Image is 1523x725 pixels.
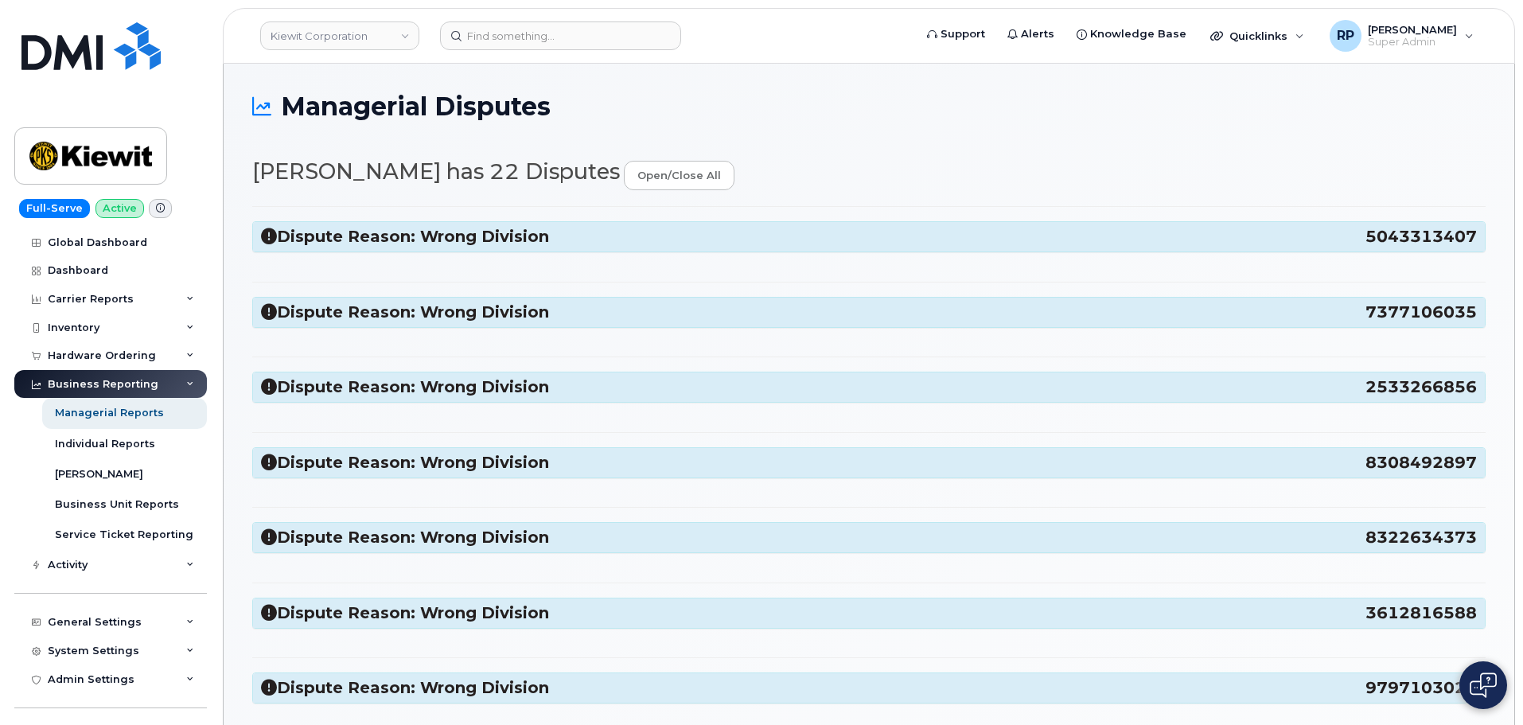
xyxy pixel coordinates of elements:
h3: Dispute Reason: Wrong Division [261,677,1477,699]
span: 8322634373 [1365,527,1477,548]
span: 5043313407 [1365,226,1477,248]
span: 2533266856 [1365,376,1477,398]
h3: Dispute Reason: Wrong Division [261,226,1477,248]
span: 3612816588 [1365,602,1477,624]
a: open/close all [624,161,734,190]
h3: Dispute Reason: Wrong Division [261,302,1477,323]
span: 7377106035 [1365,302,1477,323]
h1: Managerial Disputes [252,92,1486,120]
span: 8308492897 [1365,452,1477,474]
span: 9797103029 [1365,677,1477,699]
img: Open chat [1470,672,1497,698]
h2: [PERSON_NAME] has 22 Disputes [252,160,1486,190]
h3: Dispute Reason: Wrong Division [261,527,1477,548]
h3: Dispute Reason: Wrong Division [261,452,1477,474]
h3: Dispute Reason: Wrong Division [261,602,1477,624]
h3: Dispute Reason: Wrong Division [261,376,1477,398]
